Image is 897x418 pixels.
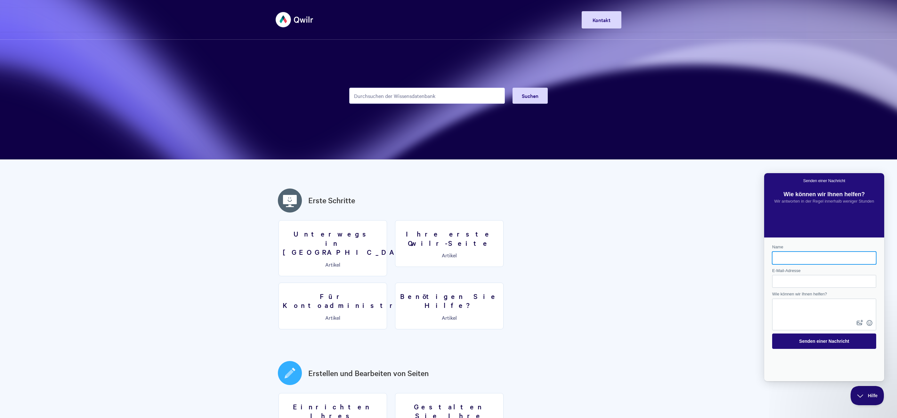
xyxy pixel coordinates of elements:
font: Artikel [442,314,457,321]
h3: Unterwegs in [GEOGRAPHIC_DATA] [283,229,383,257]
span: Suchen [522,92,538,99]
button: Suchen [513,88,548,104]
a: Erstellen und Bearbeiten von Seiten [308,367,429,379]
h3: Für Kontoadministratoren [283,292,383,310]
iframe: Help Scout Beacon - Close [851,386,884,405]
a: Erste Schritte [308,195,355,206]
font: Artikel [325,314,340,321]
a: Kontakt [582,11,621,28]
h3: Benötigen Sie Hilfe? [399,292,499,310]
h3: Ihre erste Qwilr-Seite [399,229,499,247]
a: Ihre erste Qwilr-Seite Artikel [395,220,504,267]
iframe: Help Scout Beacon - Live Chat, Contact Form, and Knowledge Base [764,173,884,381]
a: Für Kontoadministratoren Artikel [279,283,387,329]
font: Artikel [325,261,340,268]
font: Artikel [442,252,457,259]
a: Benötigen Sie Hilfe? Artikel [395,283,504,329]
a: Unterwegs in [GEOGRAPHIC_DATA] Artikel [279,220,387,276]
input: Durchsuchen der Wissensdatenbank [349,88,505,104]
img: Qwilr-Hilfe [276,8,314,32]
